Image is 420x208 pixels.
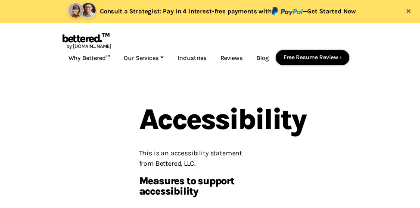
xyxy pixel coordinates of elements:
[272,7,303,16] img: paypal.svg
[249,50,275,66] a: Blog
[283,54,342,60] a: Free Resume Review ›
[307,8,356,15] a: Get Started Now
[62,43,112,49] span: by [DOMAIN_NAME]
[139,105,281,134] h1: Accessibility
[276,50,349,65] button: Free Resume Review ›
[139,148,281,169] p: This is an accessibility statement from Bettered, LLC.
[62,50,117,66] a: Why Bettered™
[139,176,281,204] h5: Measures to support accessibility
[406,4,411,16] span: ×
[62,34,112,50] a: bettered.™by [DOMAIN_NAME]
[100,8,356,15] span: Consult a Strategist: Pay in 4 interest-free payments with —
[117,50,171,66] a: Our Services
[171,50,213,66] a: Industries
[214,50,250,66] a: Reviews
